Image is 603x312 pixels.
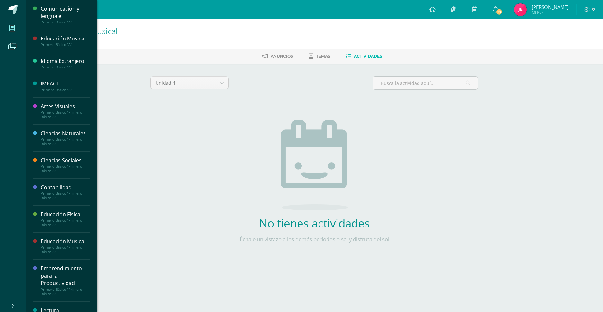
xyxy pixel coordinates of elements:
span: Temas [316,54,330,58]
div: IMPACT [41,80,90,87]
span: 53 [496,8,503,15]
a: Educación MusicalPrimero Básico "Primero Básico A" [41,238,90,254]
div: Primero Básico "Primero Básico A" [41,218,90,227]
div: Primero Básico "Primero Básico A" [41,110,90,119]
span: Actividades [354,54,382,58]
h2: No tienes actividades [220,216,409,231]
div: Educación Musical [41,238,90,245]
p: Échale un vistazo a los demás períodos o sal y disfruta del sol [220,236,409,243]
div: Primero Básico "A" [41,88,90,92]
a: Unidad 4 [151,77,228,89]
a: Artes VisualesPrimero Básico "Primero Básico A" [41,103,90,119]
span: Anuncios [271,54,293,58]
div: Contabilidad [41,184,90,191]
div: Ciencias Naturales [41,130,90,137]
div: Comunicación y lenguaje [41,5,90,20]
a: Temas [309,51,330,61]
a: ContabilidadPrimero Básico "Primero Básico A" [41,184,90,200]
a: Emprendimiento para la ProductividadPrimero Básico "Primero Básico A" [41,265,90,296]
a: IMPACTPrimero Básico "A" [41,80,90,92]
img: no_activities.png [281,120,348,210]
a: Educación MusicalPrimero Básico "A" [41,35,90,47]
span: [PERSON_NAME] [532,4,569,10]
div: Primero Básico "Primero Básico A" [41,191,90,200]
a: Comunicación y lenguajePrimero Básico "A" [41,5,90,24]
div: Ciencias Sociales [41,157,90,164]
a: Educación FísicaPrimero Básico "Primero Básico A" [41,211,90,227]
div: Primero Básico "Primero Básico A" [41,287,90,296]
img: 64b5c68cdd0fc184d4b02f8605236c54.png [514,3,527,16]
div: Primero Básico "A" [41,65,90,69]
input: Busca la actividad aquí... [373,77,478,89]
div: Educación Física [41,211,90,218]
div: Educación Musical [41,35,90,42]
div: Primero Básico "Primero Básico A" [41,137,90,146]
span: Unidad 4 [156,77,211,89]
a: Ciencias SocialesPrimero Básico "Primero Básico A" [41,157,90,173]
div: Idioma Extranjero [41,58,90,65]
div: Primero Básico "A" [41,42,90,47]
div: Primero Básico "Primero Básico A" [41,245,90,254]
div: Primero Básico "Primero Básico A" [41,164,90,173]
a: Ciencias NaturalesPrimero Básico "Primero Básico A" [41,130,90,146]
div: Emprendimiento para la Productividad [41,265,90,287]
a: Idioma ExtranjeroPrimero Básico "A" [41,58,90,69]
a: Anuncios [262,51,293,61]
a: Actividades [346,51,382,61]
div: Artes Visuales [41,103,90,110]
div: Primero Básico "A" [41,20,90,24]
span: Mi Perfil [532,10,569,15]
